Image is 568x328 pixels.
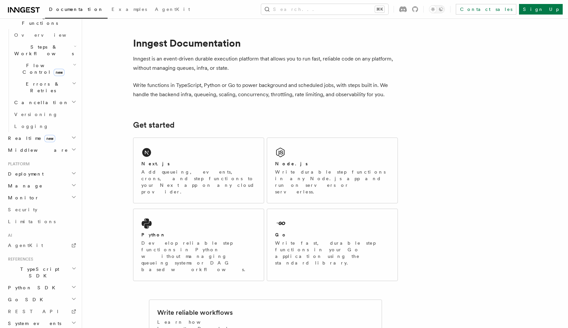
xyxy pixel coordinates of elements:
p: Inngest is an event-driven durable execution platform that allows you to run fast, reliable code ... [133,54,398,73]
button: Errors & Retries [12,78,78,97]
button: Python SDK [5,282,78,294]
p: Develop reliable step functions in Python without managing queueing systems or DAG based workflows. [141,240,256,273]
span: Go SDK [5,296,47,303]
span: Realtime [5,135,55,142]
p: Write functions in TypeScript, Python or Go to power background and scheduled jobs, with steps bu... [133,81,398,99]
span: Inngest Functions [5,13,71,26]
button: Go SDK [5,294,78,306]
span: TypeScript SDK [5,266,71,279]
h2: Node.js [275,160,308,167]
span: System events [5,320,61,327]
span: References [5,257,33,262]
a: Security [5,204,78,216]
button: Steps & Workflows [12,41,78,60]
p: Write fast, durable step functions in your Go application using the standard library. [275,240,390,266]
span: Documentation [49,7,104,12]
span: Manage [5,183,43,189]
a: Logging [12,120,78,132]
span: Versioning [14,112,58,117]
span: Overview [14,32,82,38]
a: PythonDevelop reliable step functions in Python without managing queueing systems or DAG based wo... [133,209,264,281]
span: Errors & Retries [12,81,72,94]
a: AgentKit [5,239,78,251]
button: Manage [5,180,78,192]
a: Sign Up [519,4,563,15]
a: Node.jsWrite durable step functions in any Node.js app and run on servers or serverless. [267,138,398,203]
a: Contact sales [456,4,516,15]
button: Cancellation [12,97,78,108]
a: Limitations [5,216,78,227]
h2: Python [141,231,166,238]
span: Limitations [8,219,56,224]
span: new [44,135,55,142]
a: AgentKit [151,2,194,18]
a: Versioning [12,108,78,120]
span: Cancellation [12,99,69,106]
a: Overview [12,29,78,41]
kbd: ⌘K [375,6,384,13]
span: Platform [5,161,30,167]
span: Deployment [5,171,44,177]
span: REST API [8,309,64,314]
button: Deployment [5,168,78,180]
span: AI [5,233,12,238]
span: AgentKit [8,243,43,248]
a: Next.jsAdd queueing, events, crons, and step functions to your Next app on any cloud provider. [133,138,264,203]
a: REST API [5,306,78,317]
a: Get started [133,120,174,130]
div: Inngest Functions [5,29,78,132]
button: TypeScript SDK [5,263,78,282]
span: Logging [14,124,49,129]
span: new [54,69,65,76]
span: AgentKit [155,7,190,12]
span: Monitor [5,194,39,201]
button: Toggle dark mode [429,5,445,13]
button: Realtimenew [5,132,78,144]
span: Python SDK [5,284,59,291]
h2: Next.js [141,160,170,167]
a: GoWrite fast, durable step functions in your Go application using the standard library. [267,209,398,281]
h2: Go [275,231,287,238]
h2: Write reliable workflows [157,308,233,317]
span: Flow Control [12,62,73,75]
span: Examples [112,7,147,12]
button: Flow Controlnew [12,60,78,78]
button: Search...⌘K [261,4,388,15]
button: Monitor [5,192,78,204]
span: Security [8,207,37,212]
p: Write durable step functions in any Node.js app and run on servers or serverless. [275,169,390,195]
span: Middleware [5,147,68,153]
button: Inngest Functions [5,11,78,29]
span: Steps & Workflows [12,44,74,57]
a: Documentation [45,2,108,19]
button: Middleware [5,144,78,156]
a: Examples [108,2,151,18]
h1: Inngest Documentation [133,37,398,49]
p: Add queueing, events, crons, and step functions to your Next app on any cloud provider. [141,169,256,195]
